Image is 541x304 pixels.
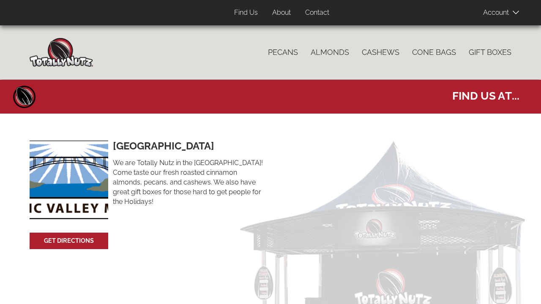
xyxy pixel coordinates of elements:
a: Contact [299,5,336,21]
a: Cashews [355,43,406,61]
span: Find us at... [452,85,519,103]
a: Pecans [262,43,304,61]
img: Home [30,38,93,67]
a: Cone Bags [406,43,462,61]
a: Gift Boxes [462,43,518,61]
a: Home [12,84,37,109]
a: Almonds [304,43,355,61]
a: Get Directions [30,233,107,248]
span: We are Totally Nutz in the [GEOGRAPHIC_DATA]! Come taste our fresh roasted cinnamon almonds, peca... [113,159,263,205]
a: About [266,5,297,21]
h3: [GEOGRAPHIC_DATA] [113,141,265,152]
a: [GEOGRAPHIC_DATA]We are Totally Nutz in the [GEOGRAPHIC_DATA]! Come taste our fresh roasted cinna... [30,141,268,219]
a: Find Us [228,5,264,21]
